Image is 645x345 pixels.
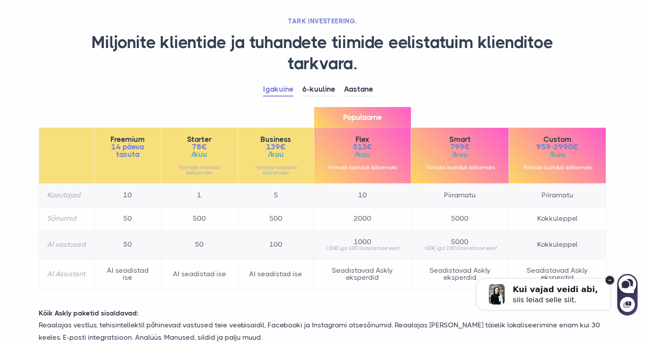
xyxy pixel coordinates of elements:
[314,207,411,230] td: 2000
[322,143,403,151] span: 513€
[39,309,139,317] strong: Kõik Askly paketid sisaldavad:
[302,83,335,96] a: 6-kuuline
[94,184,161,207] td: 10
[322,245,403,251] small: +50€ iga 100 lisavastuse eest
[517,241,598,248] span: Kokkuleppel
[411,259,509,289] td: Seadistavad Askly eksperdid
[458,263,638,316] iframe: Askly chat
[419,238,500,245] span: 5000
[314,107,411,128] span: Populaarne
[169,136,229,143] span: Starter
[161,259,238,289] td: AI seadistad ise
[517,143,598,151] span: 959-2990€
[419,143,500,151] span: 799€
[238,207,314,230] td: 500
[161,184,238,207] td: 1
[411,207,509,230] td: 5000
[161,207,238,230] td: 500
[238,259,314,289] td: AI seadistad ise
[94,259,161,289] td: AI seadistad ise
[322,136,403,143] span: Flex
[39,259,94,289] th: AI Assistent
[169,151,229,158] span: /kuu
[419,136,500,143] span: Smart
[39,184,94,207] th: Kasutajad
[39,230,94,259] th: AI vastused
[39,207,94,230] th: Sõnumid
[238,230,314,259] td: 100
[39,32,606,74] h1: Miljonite klientide ja tuhandete tiimide eelistatuim klienditoe tarkvara.
[344,83,373,96] a: Aastane
[517,136,598,143] span: Custom
[94,207,161,230] td: 50
[509,184,606,207] td: Piiramatu
[263,83,293,96] a: Igakuine
[169,165,229,175] small: *hinnale lisandub käibemaks
[322,165,403,170] small: *hinnale lisandub käibemaks
[238,184,314,207] td: 5
[32,319,613,343] p: Reaalajas vestlus, tehisintellektil põhinevad vastused teie veebisaidil, Facebooki ja Instagrami ...
[419,165,500,170] small: *hinnale lisandub käibemaks
[509,207,606,230] td: Kokkuleppel
[102,136,153,143] span: Freemium
[39,17,606,26] h2: TARK INVESTEERING.
[314,259,411,289] td: Seadistavad Askly eksperdid
[411,184,509,207] td: Piiramatu
[322,238,403,245] span: 1000
[314,184,411,207] td: 10
[517,151,598,158] span: /kuu
[246,151,306,158] span: /kuu
[246,136,306,143] span: Business
[509,259,606,289] td: Seadistavad Askly eksperdid
[102,143,153,158] span: 14 päeva tasuta
[169,143,229,151] span: 78€
[161,230,238,259] td: 50
[517,165,598,170] small: *hinnale lisandub käibemaks
[322,151,403,158] span: /kuu
[246,165,306,175] small: *hinnale lisandub käibemaks
[246,143,306,151] span: 139€
[94,230,161,259] td: 50
[419,151,500,158] span: /kuu
[419,245,500,251] small: +50€ iga 100 lisavastuse eest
